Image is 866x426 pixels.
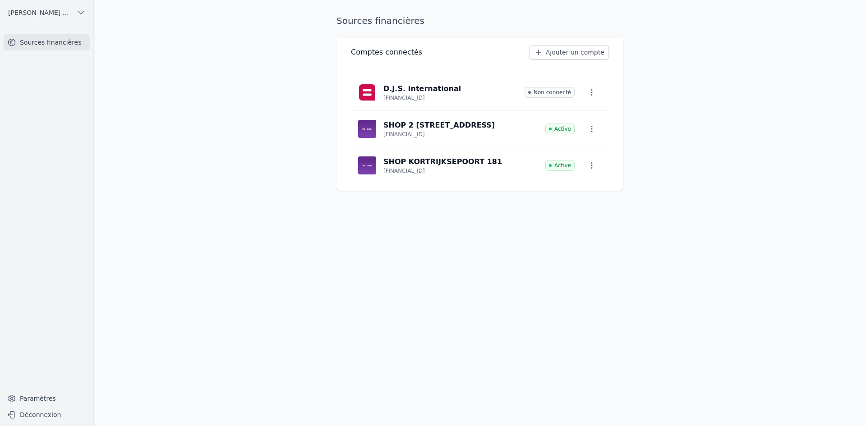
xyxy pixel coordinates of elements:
a: SHOP KORTRIJKSEPOORT 181 [FINANCIAL_ID] Active [351,147,609,183]
h3: Comptes connectés [351,47,422,58]
a: Ajouter un compte [530,45,609,60]
p: [FINANCIAL_ID] [383,167,425,174]
a: Paramètres [4,391,90,406]
button: [PERSON_NAME] ET PARTNERS SRL [4,5,90,20]
p: [FINANCIAL_ID] [383,131,425,138]
span: Non connecté [525,87,575,98]
a: SHOP 2 [STREET_ADDRESS] [FINANCIAL_ID] Active [351,111,609,147]
p: SHOP 2 [STREET_ADDRESS] [383,120,495,131]
p: SHOP KORTRIJKSEPOORT 181 [383,156,502,167]
span: [PERSON_NAME] ET PARTNERS SRL [8,8,73,17]
p: D.J.S. International [383,83,461,94]
a: D.J.S. International [FINANCIAL_ID] Non connecté [351,74,609,110]
h1: Sources financières [336,14,424,27]
button: Déconnexion [4,408,90,422]
p: [FINANCIAL_ID] [383,94,425,101]
a: Sources financières [4,34,90,50]
span: Active [545,124,575,134]
span: Active [545,160,575,171]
